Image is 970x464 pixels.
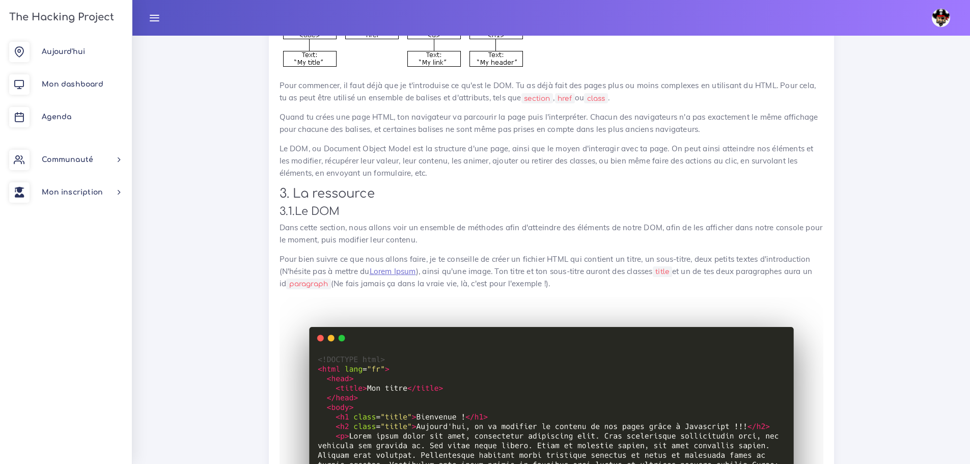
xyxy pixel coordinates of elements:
p: Pour bien suivre ce que nous allons faire, je te conseille de créer un fichier HTML qui contient ... [280,253,823,290]
code: section [521,93,553,104]
h3: The Hacking Project [6,12,114,23]
p: Quand tu crées une page HTML, ton navigateur va parcourir la page puis l'interpréter. Chacun des ... [280,111,823,135]
code: href [555,93,575,104]
span: Communauté [42,156,93,163]
a: Lorem Ipsum [370,266,416,276]
span: Mon inscription [42,188,103,196]
p: Dans cette section, nous allons voir un ensemble de méthodes afin d'atteindre des éléments de not... [280,222,823,246]
code: paragraph [286,279,331,289]
p: Le DOM, ou Document Object Model est la structure d'une page, ainsi que le moyen d'interagir avec... [280,143,823,179]
code: class [584,93,608,104]
span: Mon dashboard [42,80,103,88]
code: title [653,266,672,277]
span: Agenda [42,113,71,121]
p: Pour commencer, il faut déjà que je t'introduise ce qu'est le DOM. Tu as déjà fait des pages plus... [280,79,823,104]
h3: 3.1.Le DOM [280,205,823,218]
img: avatar [932,9,950,27]
span: Aujourd'hui [42,48,85,56]
h2: 3. La ressource [280,186,823,201]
